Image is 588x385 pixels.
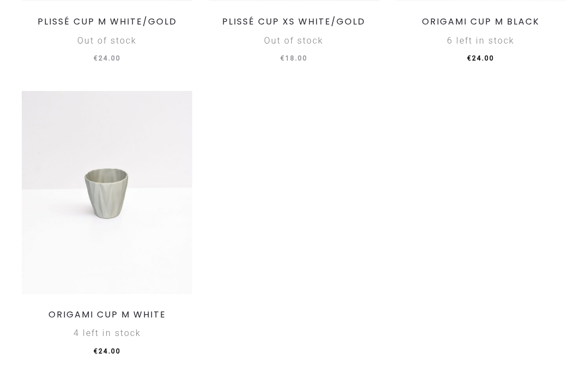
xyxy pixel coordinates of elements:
span: € [94,347,99,355]
a: ORIGAMI CUP M BLACK [422,15,540,28]
span: 24.00 [467,54,494,62]
a: ORIGAMI CUP M WHITE [48,308,166,321]
span: 24.00 [94,54,121,62]
span: € [94,54,99,62]
div: 6 left in stock [396,32,566,50]
div: Out of stock [209,32,379,50]
div: Out of stock [22,32,192,50]
span: € [280,54,285,62]
span: € [467,54,472,62]
span: 18.00 [280,54,308,62]
a: PLISSÉ CUP XS WHITE/GOLD [222,15,365,28]
div: 4 left in stock [22,324,192,343]
a: PLISSÉ CUP M WHITE/GOLD [38,15,177,28]
span: 24.00 [94,347,121,355]
img: ORIGAMI CUP M WHITE [22,91,192,294]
